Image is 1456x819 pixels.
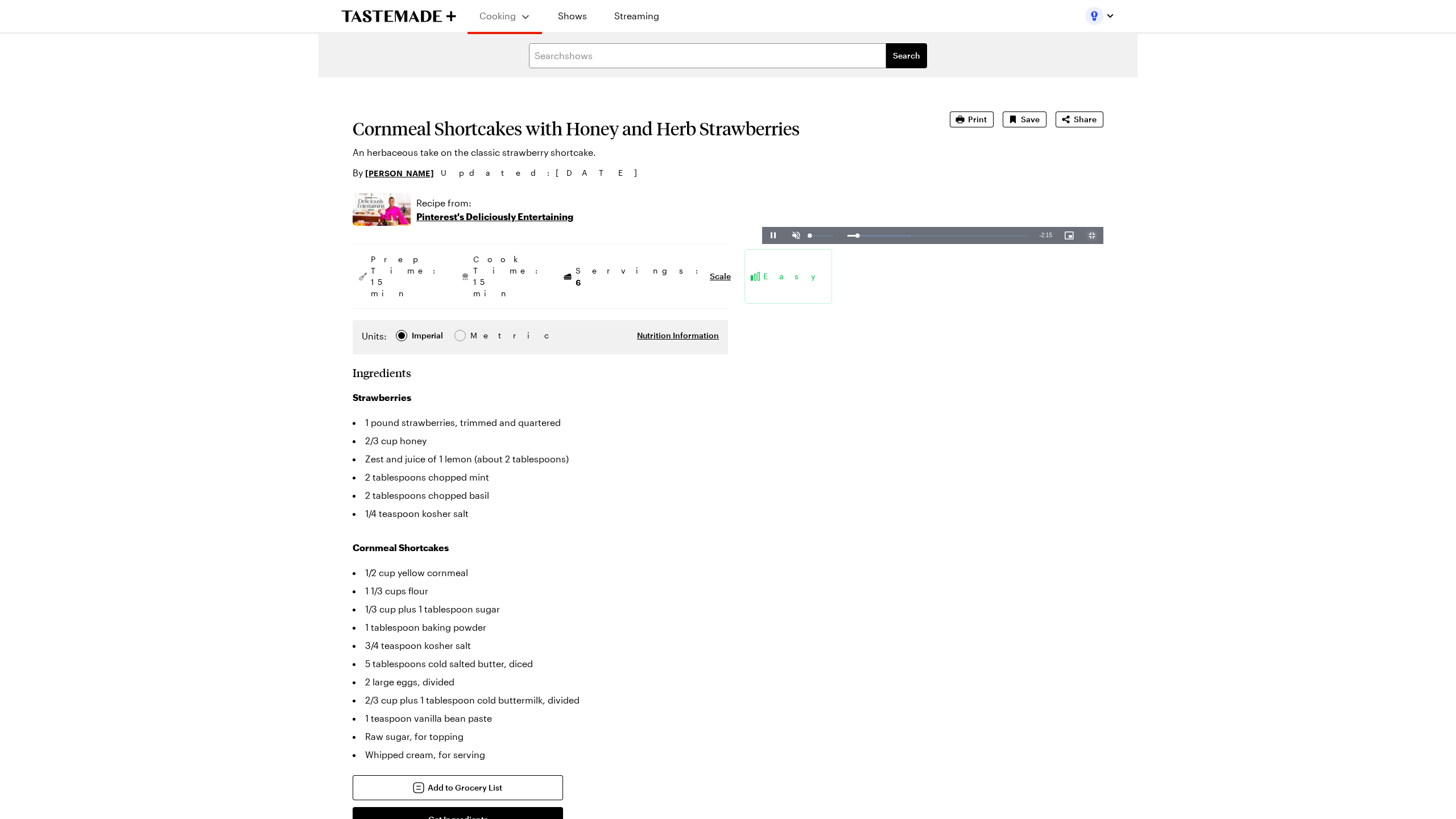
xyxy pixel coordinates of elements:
span: Prep Time: 15 min [371,254,441,299]
li: 2 large eggs, divided [353,673,728,691]
button: filters [886,43,927,68]
span: 2:15 [1041,232,1052,238]
div: Imperial Metric [362,329,494,345]
span: Share [1074,114,1097,125]
li: 1 tablespoon baking powder [353,618,728,636]
li: 2/3 cup plus 1 tablespoon cold buttermilk, divided [353,691,728,709]
span: Add to Grocery List [428,782,502,793]
span: - [1039,232,1041,238]
span: Print [968,114,987,125]
span: Cook Time: 15 min [473,254,544,299]
li: 5 tablespoons cold salted butter, diced [353,655,728,673]
button: Unmute [785,227,808,244]
span: Metric [470,329,495,342]
p: By [353,166,434,180]
button: Pause [762,227,785,244]
li: 2 tablespoons chopped mint [353,468,728,486]
button: Exit Fullscreen [1081,227,1103,244]
span: Easy [763,271,827,282]
p: Recipe from: [416,196,573,210]
div: Imperial [412,329,443,342]
button: Add to Grocery List [353,775,563,800]
li: 1 pound strawberries, trimmed and quartered [353,413,728,432]
li: 1/4 teaspoon kosher salt [353,504,728,523]
button: Nutrition Information [637,330,719,341]
p: An herbaceous take on the classic strawberry shortcake. [353,146,918,159]
li: 1/3 cup plus 1 tablespoon sugar [353,600,728,618]
li: 1 teaspoon vanilla bean paste [353,709,728,727]
button: Save recipe [1003,111,1046,127]
a: [PERSON_NAME] [365,167,434,179]
span: Imperial [412,329,444,342]
h2: Ingredients [353,366,411,379]
span: Cooking [479,10,516,21]
li: 3/4 teaspoon kosher salt [353,636,728,655]
h1: Cornmeal Shortcakes with Honey and Herb Strawberries [353,118,918,139]
button: Print [950,111,994,127]
div: Volume Level [810,235,833,237]
button: Share [1056,111,1103,127]
button: Profile picture [1085,7,1115,25]
li: 2 tablespoons chopped basil [353,486,728,504]
h3: Cornmeal Shortcakes [353,541,728,555]
button: Picture-in-Picture [1058,227,1081,244]
img: Profile picture [1085,7,1103,25]
img: Show where recipe is used [353,193,411,226]
button: Cooking [479,5,531,27]
span: Save [1021,114,1040,125]
span: Search [893,50,920,61]
p: Pinterest's Deliciously Entertaining [416,210,573,224]
div: Metric [470,329,494,342]
span: Updated : [DATE] [441,167,648,179]
div: Progress Bar [847,235,1028,237]
li: Zest and juice of 1 lemon (about 2 tablespoons) [353,450,728,468]
span: 6 [576,276,581,287]
button: Scale [710,271,731,282]
h3: Strawberries [353,391,728,404]
li: 1 1/3 cups flour [353,582,728,600]
a: Recipe from:Pinterest's Deliciously Entertaining [416,196,573,224]
li: 2/3 cup honey [353,432,728,450]
label: Units: [362,329,387,343]
li: Whipped cream, for serving [353,746,728,764]
a: To Tastemade Home Page [341,10,456,23]
li: Raw sugar, for topping [353,727,728,746]
li: 1/2 cup yellow cornmeal [353,564,728,582]
span: Servings: [576,265,704,288]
